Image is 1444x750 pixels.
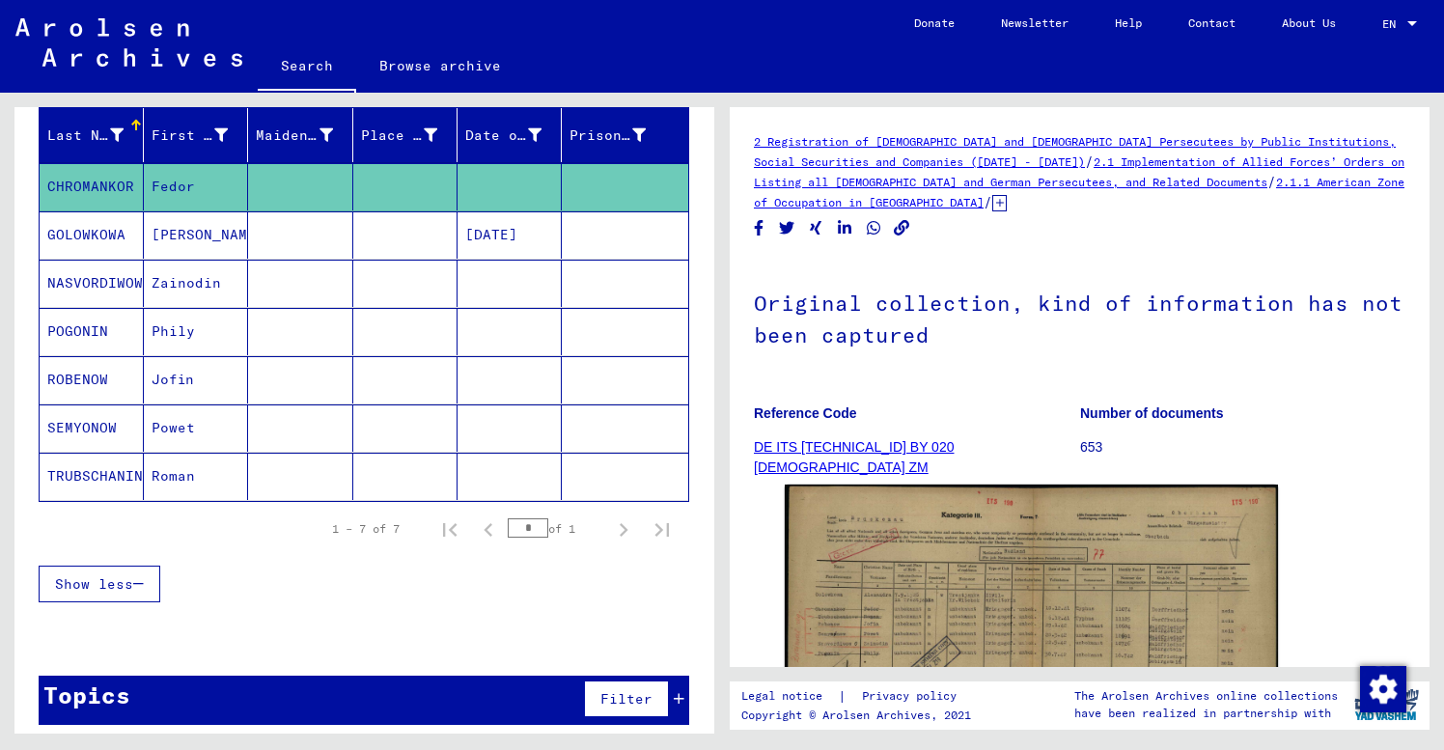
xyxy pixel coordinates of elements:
div: Last Name [47,120,148,151]
mat-cell: Zainodin [144,260,248,307]
span: EN [1382,17,1403,31]
mat-header-cell: Prisoner # [562,108,688,162]
mat-cell: SEMYONOW [40,404,144,452]
mat-cell: ROBENOW [40,356,144,403]
button: First page [430,510,469,548]
mat-header-cell: Date of Birth [458,108,562,162]
div: Prisoner # [569,120,670,151]
button: Share on Facebook [749,216,769,240]
mat-cell: POGONIN [40,308,144,355]
span: / [984,193,992,210]
button: Previous page [469,510,508,548]
div: | [741,686,980,707]
div: Maiden Name [256,120,356,151]
mat-cell: TRUBSCHANINOW [40,453,144,500]
span: / [1267,173,1276,190]
b: Number of documents [1080,405,1224,421]
h1: Original collection, kind of information has not been captured [754,259,1405,375]
button: Share on LinkedIn [835,216,855,240]
mat-cell: Roman [144,453,248,500]
button: Copy link [892,216,912,240]
button: Share on Xing [806,216,826,240]
img: Change consent [1360,666,1406,712]
button: Next page [604,510,643,548]
b: Reference Code [754,405,857,421]
div: Topics [43,678,130,712]
a: Legal notice [741,686,838,707]
mat-header-cell: First Name [144,108,248,162]
img: Arolsen_neg.svg [15,18,242,67]
mat-cell: NASVORDIWOW [40,260,144,307]
div: Change consent [1359,665,1405,711]
p: The Arolsen Archives online collections [1074,687,1338,705]
div: Place of Birth [361,120,461,151]
a: Search [258,42,356,93]
div: First Name [152,120,252,151]
a: Browse archive [356,42,524,89]
button: Last page [643,510,681,548]
span: Filter [600,690,653,708]
button: Show less [39,566,160,602]
mat-cell: Powet [144,404,248,452]
div: Prisoner # [569,125,646,146]
span: Show less [55,575,133,593]
button: Share on Twitter [777,216,797,240]
p: have been realized in partnership with [1074,705,1338,722]
mat-cell: Phily [144,308,248,355]
span: / [1085,153,1094,170]
mat-cell: [DATE] [458,211,562,259]
button: Filter [584,681,669,717]
a: 2 Registration of [DEMOGRAPHIC_DATA] and [DEMOGRAPHIC_DATA] Persecutees by Public Institutions, S... [754,134,1396,169]
div: Last Name [47,125,124,146]
mat-header-cell: Place of Birth [353,108,458,162]
div: First Name [152,125,228,146]
div: Date of Birth [465,125,541,146]
mat-cell: GOLOWKOWA [40,211,144,259]
button: Share on WhatsApp [864,216,884,240]
mat-cell: Fedor [144,163,248,210]
div: of 1 [508,519,604,538]
mat-header-cell: Last Name [40,108,144,162]
div: Maiden Name [256,125,332,146]
a: Privacy policy [847,686,980,707]
p: Copyright © Arolsen Archives, 2021 [741,707,980,724]
mat-cell: CHROMANKOR [40,163,144,210]
mat-cell: [PERSON_NAME] [144,211,248,259]
mat-cell: Jofin [144,356,248,403]
div: 1 – 7 of 7 [332,520,400,538]
img: yv_logo.png [1350,681,1423,729]
a: DE ITS [TECHNICAL_ID] BY 020 [DEMOGRAPHIC_DATA] ZM [754,439,954,475]
mat-header-cell: Maiden Name [248,108,352,162]
div: Place of Birth [361,125,437,146]
p: 653 [1080,437,1405,458]
div: Date of Birth [465,120,566,151]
